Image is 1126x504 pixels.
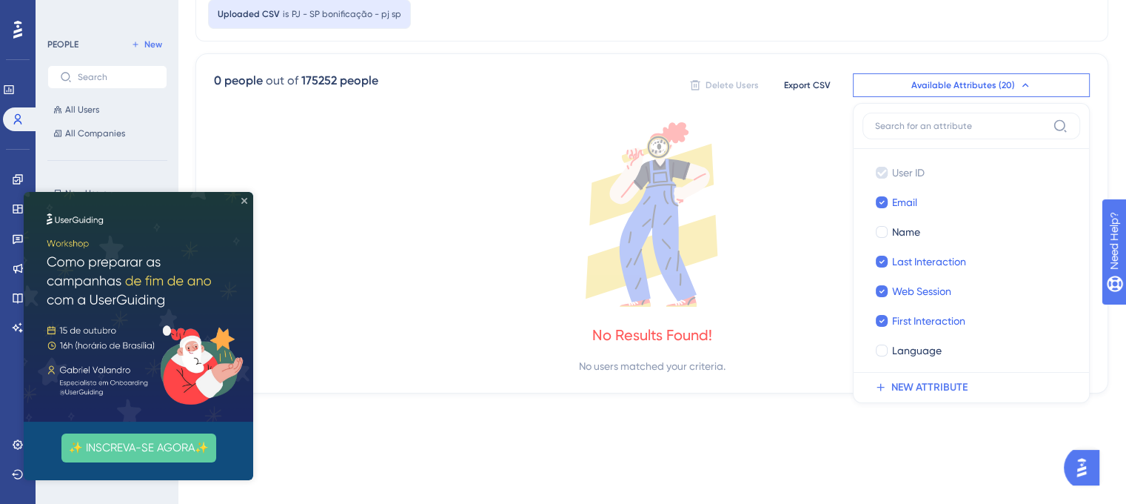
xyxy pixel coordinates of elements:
[911,79,1015,91] span: Available Attributes (20)
[892,312,965,330] span: First Interaction
[266,72,298,90] div: out of
[144,39,162,50] span: New
[218,6,224,12] div: Close Preview
[592,325,712,345] div: No Results Found!
[126,36,167,53] button: New
[47,185,167,202] button: New Users
[784,79,831,91] span: Export CSV
[892,193,917,211] span: Email
[891,379,968,397] span: NEW ATTRIBUTE
[579,357,725,375] div: No users matched your criteria.
[38,242,192,271] button: ✨ INSCREVA-SE AGORA✨
[301,72,378,90] div: 175252 people
[35,4,93,21] span: Need Help?
[47,125,167,142] button: All Companies
[892,282,951,300] span: Web Session
[283,8,289,20] span: is
[47,39,78,50] div: PEOPLE
[892,253,966,271] span: Last Interaction
[214,72,263,90] div: 0 people
[65,188,107,199] span: New Users
[47,101,167,119] button: All Users
[78,72,155,82] input: Search
[892,164,925,182] span: User ID
[892,223,920,241] span: Name
[687,73,761,97] button: Delete Users
[892,342,942,359] span: Language
[292,8,401,20] span: PJ - SP bonificação - pj sp
[1064,445,1108,490] iframe: UserGuiding AI Assistant Launcher
[853,73,1090,97] button: Available Attributes (20)
[218,8,280,20] span: Uploaded CSV
[65,104,99,116] span: All Users
[875,120,1047,132] input: Search for an attribute
[862,373,1089,402] button: NEW ATTRIBUTE
[65,127,125,139] span: All Companies
[770,73,844,97] button: Export CSV
[706,79,759,91] span: Delete Users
